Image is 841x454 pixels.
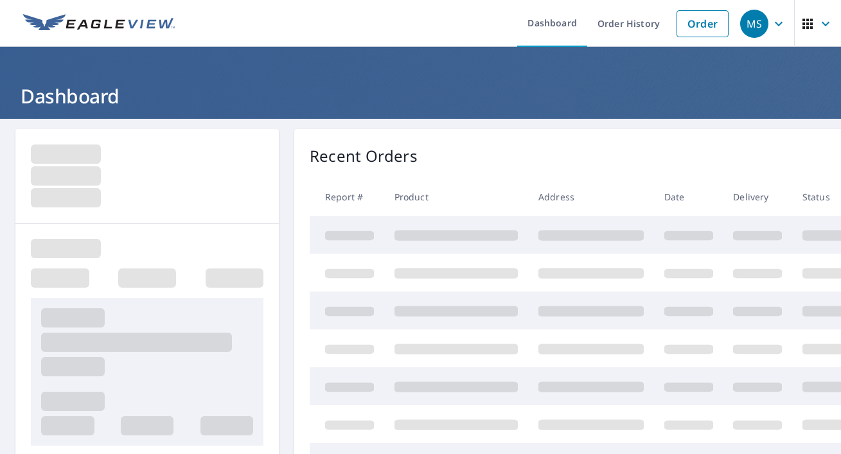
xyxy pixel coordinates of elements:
th: Report # [310,178,384,216]
th: Product [384,178,528,216]
th: Delivery [723,178,792,216]
a: Order [677,10,729,37]
h1: Dashboard [15,83,826,109]
div: MS [740,10,768,38]
p: Recent Orders [310,144,418,168]
img: EV Logo [23,14,175,33]
th: Address [528,178,654,216]
th: Date [654,178,723,216]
